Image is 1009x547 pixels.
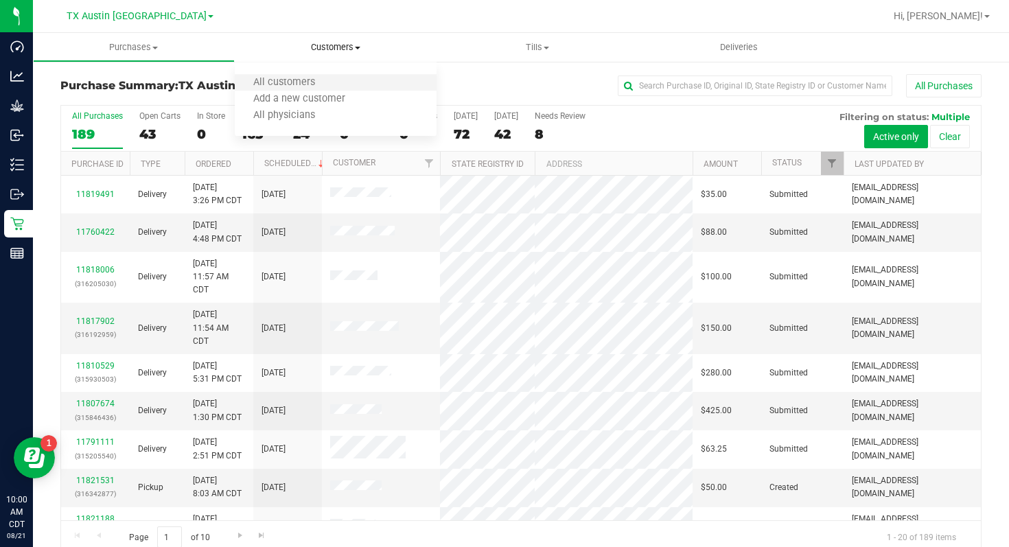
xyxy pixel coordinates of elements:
[906,74,982,97] button: All Purchases
[193,219,242,245] span: [DATE] 4:48 PM CDT
[852,513,973,539] span: [EMAIL_ADDRESS][DOMAIN_NAME]
[772,158,802,167] a: Status
[769,226,808,239] span: Submitted
[894,10,983,21] span: Hi, [PERSON_NAME]!
[71,159,124,169] a: Purchase ID
[235,93,364,105] span: Add a new customer
[704,159,738,169] a: Amount
[76,514,115,524] a: 11821188
[852,360,973,386] span: [EMAIL_ADDRESS][DOMAIN_NAME]
[10,158,24,172] inline-svg: Inventory
[821,152,844,175] a: Filter
[197,126,225,142] div: 0
[931,111,970,122] span: Multiple
[264,159,327,168] a: Scheduled
[839,111,929,122] span: Filtering on status:
[69,487,121,500] p: (316342877)
[197,111,225,121] div: In Store
[855,159,924,169] a: Last Updated By
[69,411,121,424] p: (315846436)
[769,366,808,380] span: Submitted
[769,322,808,335] span: Submitted
[60,80,367,92] h3: Purchase Summary:
[138,519,163,532] span: Pickup
[535,126,585,142] div: 8
[701,481,727,494] span: $50.00
[701,443,727,456] span: $63.25
[6,531,27,541] p: 08/21
[454,111,478,121] div: [DATE]
[10,217,24,231] inline-svg: Retail
[701,322,732,335] span: $150.00
[262,226,286,239] span: [DATE]
[852,397,973,423] span: [EMAIL_ADDRESS][DOMAIN_NAME]
[6,493,27,531] p: 10:00 AM CDT
[76,227,115,237] a: 11760422
[34,41,234,54] span: Purchases
[852,264,973,290] span: [EMAIL_ADDRESS][DOMAIN_NAME]
[139,126,181,142] div: 43
[454,126,478,142] div: 72
[196,159,231,169] a: Ordered
[494,126,518,142] div: 42
[193,436,242,462] span: [DATE] 2:51 PM CDT
[10,187,24,201] inline-svg: Outbound
[452,159,524,169] a: State Registry ID
[852,315,973,341] span: [EMAIL_ADDRESS][DOMAIN_NAME]
[417,152,440,175] a: Filter
[72,111,123,121] div: All Purchases
[769,519,798,532] span: Created
[10,69,24,83] inline-svg: Analytics
[69,450,121,463] p: (315205540)
[852,436,973,462] span: [EMAIL_ADDRESS][DOMAIN_NAME]
[76,316,115,326] a: 11817902
[701,270,732,283] span: $100.00
[618,75,892,96] input: Search Purchase ID, Original ID, State Registry ID or Customer Name...
[193,308,245,348] span: [DATE] 11:54 AM CDT
[138,226,167,239] span: Delivery
[701,519,727,532] span: $90.00
[262,443,286,456] span: [DATE]
[76,437,115,447] a: 11791111
[333,158,375,167] a: Customer
[138,188,167,201] span: Delivery
[139,111,181,121] div: Open Carts
[930,125,970,148] button: Clear
[701,41,776,54] span: Deliveries
[33,33,235,62] a: Purchases
[138,443,167,456] span: Delivery
[494,111,518,121] div: [DATE]
[262,366,286,380] span: [DATE]
[535,152,693,176] th: Address
[262,188,286,201] span: [DATE]
[852,474,973,500] span: [EMAIL_ADDRESS][DOMAIN_NAME]
[141,159,161,169] a: Type
[769,188,808,201] span: Submitted
[76,265,115,275] a: 11818006
[638,33,840,62] a: Deliveries
[769,270,808,283] span: Submitted
[193,360,242,386] span: [DATE] 5:31 PM CDT
[193,474,242,500] span: [DATE] 8:03 AM CDT
[252,526,272,545] a: Go to the last page
[235,41,437,54] span: Customers
[193,257,245,297] span: [DATE] 11:57 AM CDT
[852,219,973,245] span: [EMAIL_ADDRESS][DOMAIN_NAME]
[138,366,167,380] span: Delivery
[701,226,727,239] span: $88.00
[701,188,727,201] span: $35.00
[138,481,163,494] span: Pickup
[262,481,286,494] span: [DATE]
[69,328,121,341] p: (316192959)
[76,399,115,408] a: 11807674
[701,366,732,380] span: $280.00
[76,189,115,199] a: 11819491
[864,125,928,148] button: Active only
[535,111,585,121] div: Needs Review
[769,443,808,456] span: Submitted
[76,476,115,485] a: 11821531
[67,10,207,22] span: TX Austin [GEOGRAPHIC_DATA]
[76,361,115,371] a: 11810529
[876,526,967,547] span: 1 - 20 of 189 items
